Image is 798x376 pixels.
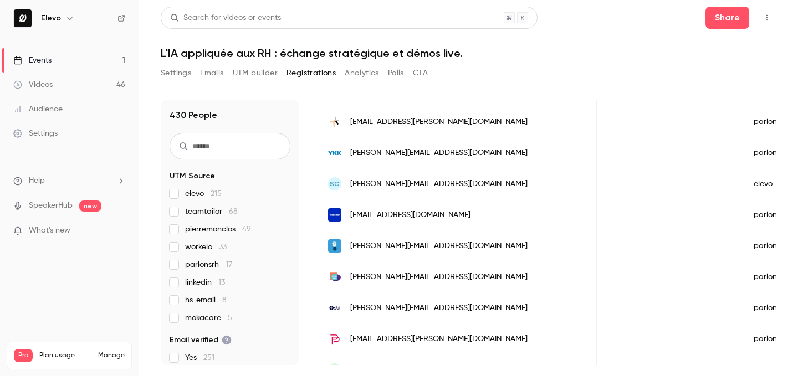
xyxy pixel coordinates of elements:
[350,302,528,314] span: [PERSON_NAME][EMAIL_ADDRESS][DOMAIN_NAME]
[14,349,33,362] span: Pro
[13,104,63,115] div: Audience
[328,239,341,253] img: invox.fr
[228,314,232,322] span: 5
[170,109,217,122] h1: 430 People
[170,171,215,182] span: UTM Source
[170,334,232,346] span: Email verified
[185,312,232,323] span: mokacare
[222,296,227,304] span: 8
[185,188,222,199] span: elevo
[98,351,125,360] a: Manage
[161,64,191,82] button: Settings
[226,261,232,269] span: 17
[79,200,101,212] span: new
[350,271,528,283] span: [PERSON_NAME][EMAIL_ADDRESS][DOMAIN_NAME]
[287,64,336,82] button: Registrations
[328,208,341,222] img: webedia-group.com
[350,116,528,128] span: [EMAIL_ADDRESS][PERSON_NAME][DOMAIN_NAME]
[161,47,776,60] h1: L'IA appliquée aux RH : échange stratégique et démos live.
[350,209,470,221] span: [EMAIL_ADDRESS][DOMAIN_NAME]
[13,55,52,66] div: Events
[328,115,341,128] img: cofabrikrh.fr
[233,64,278,82] button: UTM builder
[200,64,223,82] button: Emails
[345,64,379,82] button: Analytics
[185,352,214,363] span: Yes
[413,64,428,82] button: CTA
[13,175,125,187] li: help-dropdown-opener
[350,147,528,159] span: [PERSON_NAME][EMAIL_ADDRESS][DOMAIN_NAME]
[13,79,53,90] div: Videos
[350,333,528,345] span: [EMAIL_ADDRESS][PERSON_NAME][DOMAIN_NAME]
[211,190,222,198] span: 215
[14,9,32,27] img: Elevo
[203,354,214,362] span: 251
[229,208,238,215] span: 68
[705,7,749,29] button: Share
[13,128,58,139] div: Settings
[39,351,91,360] span: Plan usage
[29,200,73,212] a: SpeakerHub
[388,64,404,82] button: Polls
[185,295,227,306] span: hs_email
[185,224,251,235] span: pierremonclos
[350,240,528,252] span: [PERSON_NAME][EMAIL_ADDRESS][DOMAIN_NAME]
[185,259,232,270] span: parlonsrh
[29,175,45,187] span: Help
[219,243,227,251] span: 33
[185,241,227,253] span: workelo
[328,332,341,346] img: petitsfreresdespauvres.fr
[170,12,281,24] div: Search for videos or events
[328,151,341,155] img: ykk.com
[218,279,225,286] span: 13
[330,179,340,189] span: SG
[29,225,70,236] span: What's new
[328,270,341,284] img: groupearcadevyv.fr
[185,277,225,288] span: linkedin
[185,206,238,217] span: teamtailor
[242,225,251,233] span: 49
[350,364,470,376] span: [EMAIL_ADDRESS][DOMAIN_NAME]
[350,178,528,190] span: [PERSON_NAME][EMAIL_ADDRESS][DOMAIN_NAME]
[328,301,341,315] img: sbi-group.com
[41,13,61,24] h6: Elevo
